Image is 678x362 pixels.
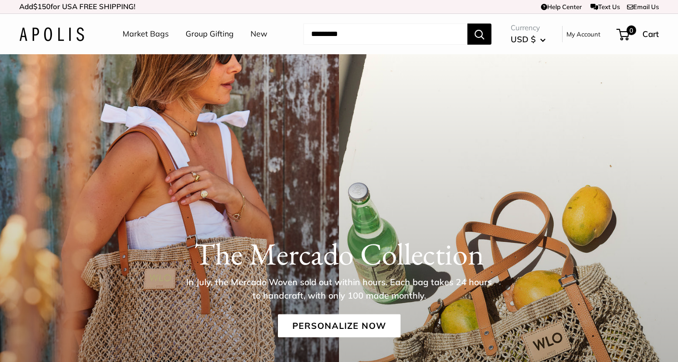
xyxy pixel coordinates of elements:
input: Search... [303,24,467,45]
button: USD $ [511,32,546,47]
span: $150 [33,2,50,11]
span: 0 [627,25,636,35]
a: Personalize Now [278,314,401,337]
button: Search [467,24,491,45]
a: My Account [566,28,601,40]
a: Market Bags [123,27,169,41]
a: New [251,27,267,41]
p: In July, the Mercado Woven sold out within hours. Each bag takes 24 hours to handcraft, with only... [183,275,495,302]
span: Cart [642,29,659,39]
a: 0 Cart [617,26,659,42]
a: Text Us [590,3,620,11]
h1: The Mercado Collection [19,235,659,272]
a: Email Us [627,3,659,11]
a: Group Gifting [186,27,234,41]
span: Currency [511,21,546,35]
span: USD $ [511,34,536,44]
img: Apolis [19,27,84,41]
a: Help Center [541,3,582,11]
